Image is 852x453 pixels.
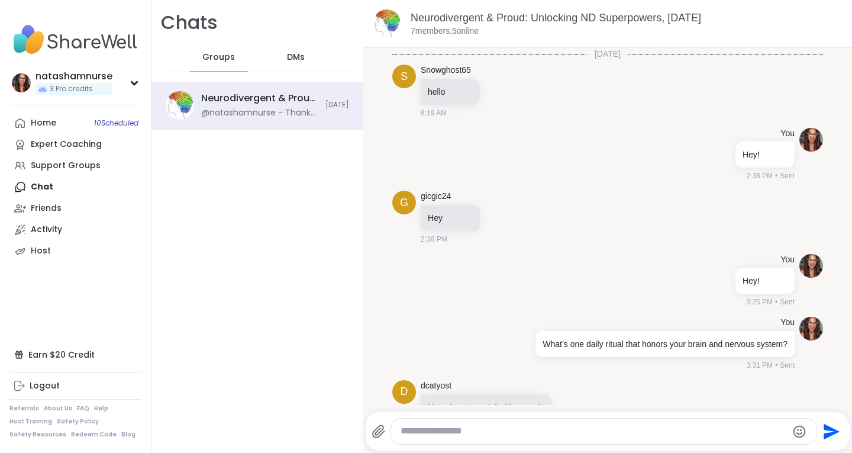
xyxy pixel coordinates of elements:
img: natashamnurse [12,73,31,92]
div: Earn $20 Credit [9,344,141,365]
span: S [401,69,408,85]
iframe: Spotlight [308,52,318,62]
a: Safety Resources [9,430,66,439]
span: [DATE] [325,100,349,110]
span: d [401,384,408,400]
img: https://sharewell-space-live.sfo3.digitaloceanspaces.com/user-generated/a48c0bee-b1e8-4ea2-86ec-9... [799,254,823,278]
span: • [775,297,777,307]
a: Host Training [9,417,52,426]
p: Hey [428,212,473,224]
a: Referrals [9,404,39,413]
a: Blog [121,430,135,439]
div: natashamnurse [35,70,112,83]
span: 2:38 PM [421,234,447,245]
a: Support Groups [9,155,141,176]
div: Activity [31,224,62,236]
img: https://sharewell-space-live.sfo3.digitaloceanspaces.com/user-generated/a48c0bee-b1e8-4ea2-86ec-9... [799,128,823,152]
span: DMs [287,52,305,63]
div: Logout [30,380,60,392]
span: [DATE] [588,48,628,60]
a: Logout [9,375,141,397]
span: • [775,360,777,371]
a: Host [9,240,141,262]
a: dcatyost [421,380,451,392]
span: • [775,171,777,181]
img: Neurodivergent & Proud: Unlocking ND Superpowers, Oct 14 [373,9,401,38]
span: 3 Pro credits [50,84,93,94]
span: 10 Scheduled [94,118,138,128]
p: What’s one daily ritual that honors your brain and nervous system? [543,338,788,350]
a: Safety Policy [57,417,99,426]
span: 8:19 AM [421,108,447,118]
a: Home10Scheduled [9,113,141,134]
div: Host [31,245,51,257]
span: g [400,195,408,211]
div: Expert Coaching [31,139,102,150]
div: Friends [31,203,62,214]
a: gicgic24 [421,191,451,203]
img: ShareWell Nav Logo [9,19,141,60]
p: Hey! [743,149,788,160]
span: Sent [780,297,795,307]
a: Expert Coaching [9,134,141,155]
a: Friends [9,198,141,219]
span: Groups [202,52,235,63]
a: Help [94,404,108,413]
a: Redeem Code [71,430,117,439]
span: 3:25 PM [746,297,773,307]
a: About Us [44,404,72,413]
a: Snowghost65 [421,65,471,76]
h4: You [780,128,795,140]
img: Neurodivergent & Proud: Unlocking ND Superpowers, Oct 14 [166,91,194,120]
a: Neurodivergent & Proud: Unlocking ND Superpowers, [DATE] [411,12,701,24]
img: https://sharewell-space-live.sfo3.digitaloceanspaces.com/user-generated/a48c0bee-b1e8-4ea2-86ec-9... [799,317,823,340]
button: Emoji picker [792,425,806,439]
span: 3:31 PM [746,360,773,371]
h4: You [780,254,795,266]
div: @natashamnurse - Thanks for being here! [201,107,318,119]
span: Sent [780,171,795,181]
div: Support Groups [31,160,101,172]
p: 7 members, 5 online [411,25,479,37]
h1: Chats [161,9,218,36]
a: FAQ [77,404,89,413]
p: Hey! [743,275,788,287]
p: hello [428,86,473,98]
textarea: Type your message [401,425,787,438]
div: Neurodivergent & Proud: Unlocking ND Superpowers, [DATE] [201,92,318,105]
a: Activity [9,219,141,240]
p: Listening to music/writing music [428,401,544,413]
h4: You [780,317,795,329]
div: Home [31,117,56,129]
span: 2:38 PM [746,171,773,181]
span: Sent [780,360,795,371]
button: Send [817,418,844,445]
